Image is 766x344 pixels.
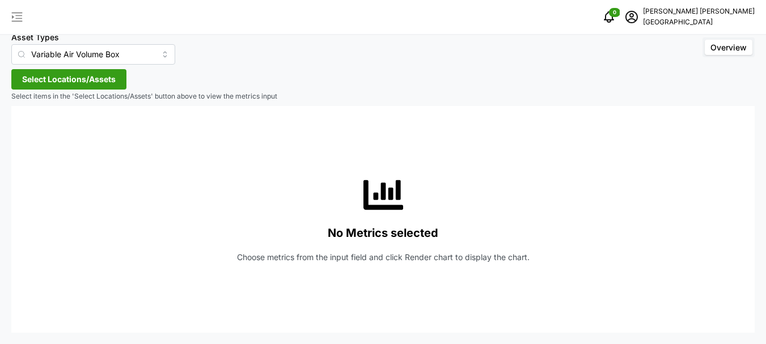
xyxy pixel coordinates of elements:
span: 0 [613,9,616,16]
p: Select items in the 'Select Locations/Assets' button above to view the metrics input [11,92,755,101]
span: Overview [710,43,747,52]
button: Select Locations/Assets [11,69,126,90]
p: Choose metrics from the input field and click Render chart to display the chart. [237,252,530,263]
button: notifications [598,6,620,28]
button: schedule [620,6,643,28]
span: Select Locations/Assets [22,70,116,89]
p: [PERSON_NAME] [PERSON_NAME] [643,6,755,17]
label: Asset Types [11,31,59,44]
p: No Metrics selected [328,224,438,243]
p: [GEOGRAPHIC_DATA] [643,17,755,28]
